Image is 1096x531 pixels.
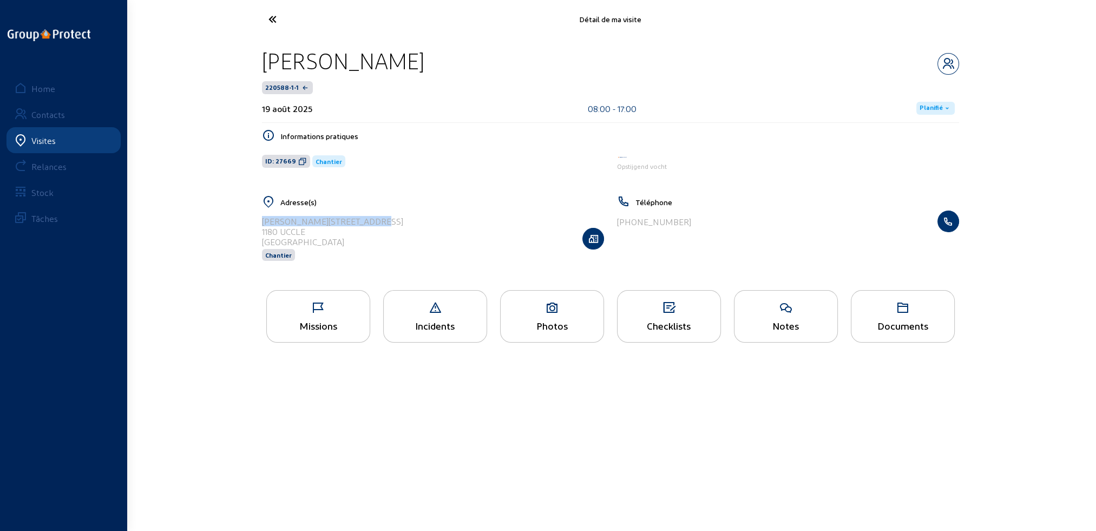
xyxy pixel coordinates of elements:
[31,135,56,146] div: Visites
[6,127,121,153] a: Visites
[6,153,121,179] a: Relances
[316,158,342,165] span: Chantier
[384,320,487,331] div: Incidents
[6,179,121,205] a: Stock
[262,103,312,114] div: 19 août 2025
[31,213,58,224] div: Tâches
[280,132,959,141] h5: Informations pratiques
[31,83,55,94] div: Home
[262,237,403,247] div: [GEOGRAPHIC_DATA]
[588,103,636,114] div: 08:00 - 17:00
[31,109,65,120] div: Contacts
[501,320,603,331] div: Photos
[734,320,837,331] div: Notes
[31,161,67,172] div: Relances
[617,217,691,227] div: [PHONE_NUMBER]
[280,198,604,207] h5: Adresse(s)
[8,29,90,41] img: logo-oneline.png
[617,162,667,170] span: Opstijgend vocht
[267,320,370,331] div: Missions
[617,156,628,159] img: Aqua Protect
[265,251,292,259] span: Chantier
[31,187,54,198] div: Stock
[265,83,299,92] span: 220588-1-1
[262,216,403,226] div: [PERSON_NAME][STREET_ADDRESS]
[6,101,121,127] a: Contacts
[851,320,954,331] div: Documents
[6,205,121,231] a: Tâches
[265,157,296,166] span: ID: 27669
[618,320,720,331] div: Checklists
[6,75,121,101] a: Home
[262,226,403,237] div: 1180 UCCLE
[920,104,943,113] span: Planifié
[262,47,424,75] div: [PERSON_NAME]
[635,198,959,207] h5: Téléphone
[372,15,849,24] div: Détail de ma visite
